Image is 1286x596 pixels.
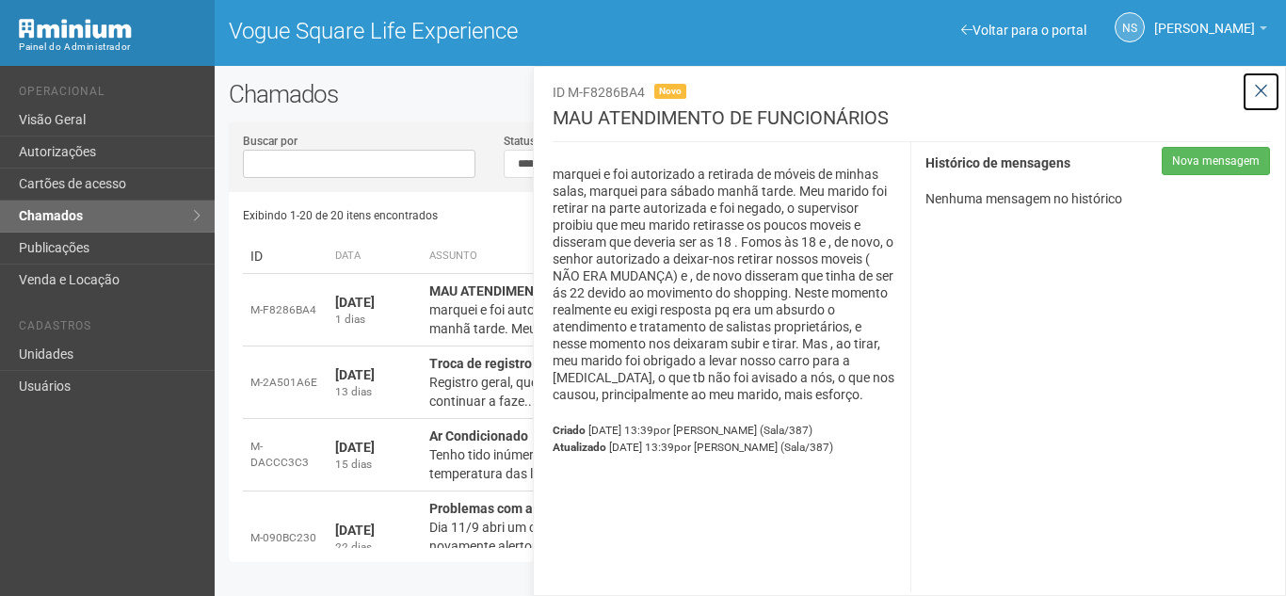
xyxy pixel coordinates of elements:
span: por [PERSON_NAME] (Sala/387) [674,441,833,454]
div: 15 dias [335,457,414,473]
h2: Chamados [229,80,1272,108]
strong: Troca de registro 358/359 [429,356,585,371]
div: Painel do Administrador [19,39,201,56]
strong: Criado [553,424,586,437]
th: Assunto [422,239,959,274]
div: 13 dias [335,384,414,400]
span: Novo [654,84,686,99]
h1: Vogue Square Life Experience [229,19,736,43]
td: M-2A501A6E [243,346,328,419]
th: Data [328,239,422,274]
label: Status [504,133,536,150]
strong: [DATE] [335,523,375,538]
td: M-F8286BA4 [243,274,328,346]
strong: Atualizado [553,441,606,454]
a: [PERSON_NAME] [1154,24,1267,39]
td: M-090BC230 [243,491,328,585]
li: Operacional [19,85,201,105]
h3: MAU ATENDIMENTO DE FUNCIONÁRIOS [553,108,1271,142]
img: Minium [19,19,132,39]
span: por [PERSON_NAME] (Sala/387) [653,424,812,437]
strong: Problemas com a água do shopping fornecida aos aparelhos de ar-condicionado [429,501,909,516]
p: marquei e foi autorizado a retirada de móveis de minhas salas, marquei para sábado manhã tarde. M... [553,166,897,403]
td: ID [243,239,328,274]
div: Dia 11/9 abri um chamado e não obtivemos uma resposta, mas a empresa clima top novamente alertou ... [429,518,952,556]
a: Voltar para o portal [961,23,1086,38]
span: [DATE] 13:39 [609,441,833,454]
strong: Ar Condicionado [429,428,528,443]
p: Nenhuma mensagem no histórico [925,190,1270,207]
li: Cadastros [19,319,201,339]
span: Nicolle Silva [1154,3,1255,36]
strong: [DATE] [335,367,375,382]
div: Registro geral, que fica no corredor está com problema, e precisamos de reparo para continuar a f... [429,373,952,411]
strong: Histórico de mensagens [925,156,1070,171]
span: ID M-F8286BA4 [553,85,645,100]
div: 22 dias [335,540,414,556]
div: 1 dias [335,312,414,328]
div: Exibindo 1-20 de 20 itens encontrados [243,201,751,230]
strong: [DATE] [335,295,375,310]
button: Nova mensagem [1162,147,1270,175]
a: NS [1115,12,1145,42]
div: Tenho tido inúmeras reclamações a respeito do ar condicionado da unidade. A temperatura das lojas... [429,445,952,483]
strong: [DATE] [335,440,375,455]
span: [DATE] 13:39 [588,424,812,437]
label: Buscar por [243,133,297,150]
strong: MAU ATENDIMENTO DE FUNCIONÁRIOS [429,283,668,298]
td: M-DACCC3C3 [243,419,328,491]
div: marquei e foi autorizado a retirada de móveis de minhas salas, marquei para sábado manhã tarde. M... [429,300,952,338]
